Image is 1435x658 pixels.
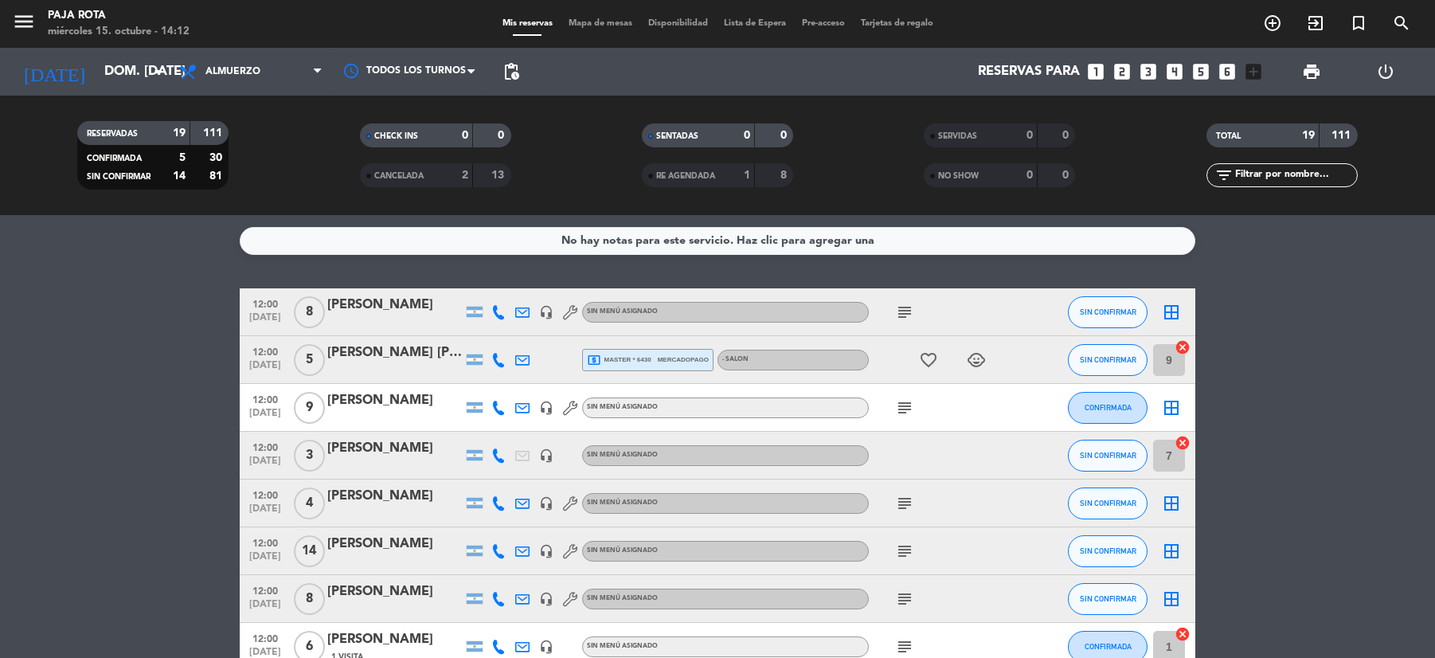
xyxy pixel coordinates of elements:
[173,127,186,139] strong: 19
[1175,435,1191,451] i: cancel
[87,173,151,181] span: SIN CONFIRMAR
[539,448,553,463] i: headset_mic
[1080,499,1136,507] span: SIN CONFIRMAR
[148,62,167,81] i: arrow_drop_down
[716,19,794,28] span: Lista de Espera
[539,305,553,319] i: headset_mic
[245,533,285,551] span: 12:00
[294,296,325,328] span: 8
[1112,61,1132,82] i: looks_two
[1216,132,1241,140] span: TOTAL
[1080,546,1136,555] span: SIN CONFIRMAR
[794,19,853,28] span: Pre-acceso
[853,19,941,28] span: Tarjetas de regalo
[12,10,36,39] button: menu
[1331,130,1354,141] strong: 111
[895,398,914,417] i: subject
[327,295,463,315] div: [PERSON_NAME]
[1068,440,1148,472] button: SIN CONFIRMAR
[374,132,418,140] span: CHECK INS
[587,499,658,506] span: Sin menú asignado
[1234,166,1357,184] input: Filtrar por nombre...
[87,155,142,163] span: CONFIRMADA
[294,344,325,376] span: 5
[1062,130,1072,141] strong: 0
[462,170,468,181] strong: 2
[491,170,507,181] strong: 13
[539,544,553,558] i: headset_mic
[209,152,225,163] strong: 30
[245,342,285,360] span: 12:00
[640,19,716,28] span: Disponibilidad
[967,351,986,370] i: child_care
[1068,488,1148,519] button: SIN CONFIRMAR
[561,19,640,28] span: Mapa de mesas
[327,486,463,507] div: [PERSON_NAME]
[245,503,285,522] span: [DATE]
[374,172,424,180] span: CANCELADA
[294,440,325,472] span: 3
[245,294,285,312] span: 12:00
[895,542,914,561] i: subject
[1162,494,1181,513] i: border_all
[498,130,507,141] strong: 0
[502,62,521,81] span: pending_actions
[294,392,325,424] span: 9
[245,551,285,570] span: [DATE]
[587,452,658,458] span: Sin menú asignado
[87,130,138,138] span: RESERVADAS
[744,130,750,141] strong: 0
[1068,535,1148,567] button: SIN CONFIRMAR
[1080,594,1136,603] span: SIN CONFIRMAR
[1162,542,1181,561] i: border_all
[327,629,463,650] div: [PERSON_NAME]
[938,132,977,140] span: SERVIDAS
[179,152,186,163] strong: 5
[1068,583,1148,615] button: SIN CONFIRMAR
[744,170,750,181] strong: 1
[656,172,715,180] span: RE AGENDADA
[294,583,325,615] span: 8
[587,404,658,410] span: Sin menú asignado
[173,170,186,182] strong: 14
[245,408,285,426] span: [DATE]
[1026,130,1033,141] strong: 0
[587,547,658,554] span: Sin menú asignado
[895,494,914,513] i: subject
[1302,130,1315,141] strong: 19
[1068,392,1148,424] button: CONFIRMADA
[205,66,260,77] span: Almuerzo
[1349,14,1368,33] i: turned_in_not
[1080,451,1136,460] span: SIN CONFIRMAR
[1080,355,1136,364] span: SIN CONFIRMAR
[780,130,790,141] strong: 0
[1243,61,1264,82] i: add_box
[722,356,749,362] span: - SALON
[327,343,463,363] div: [PERSON_NAME] [PERSON_NAME]
[656,132,698,140] span: SENTADAS
[561,232,874,250] div: No hay notas para este servicio. Haz clic para agregar una
[1302,62,1321,81] span: print
[1376,62,1395,81] i: power_settings_new
[1026,170,1033,181] strong: 0
[978,65,1080,80] span: Reservas para
[1068,296,1148,328] button: SIN CONFIRMAR
[203,127,225,139] strong: 111
[245,312,285,331] span: [DATE]
[1175,626,1191,642] i: cancel
[539,640,553,654] i: headset_mic
[1214,166,1234,185] i: filter_list
[1138,61,1159,82] i: looks_3
[1062,170,1072,181] strong: 0
[1162,589,1181,609] i: border_all
[539,496,553,511] i: headset_mic
[245,456,285,474] span: [DATE]
[327,438,463,459] div: [PERSON_NAME]
[327,390,463,411] div: [PERSON_NAME]
[1162,398,1181,417] i: border_all
[587,595,658,601] span: Sin menú asignado
[1175,339,1191,355] i: cancel
[1164,61,1185,82] i: looks_4
[245,599,285,617] span: [DATE]
[587,353,601,367] i: local_atm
